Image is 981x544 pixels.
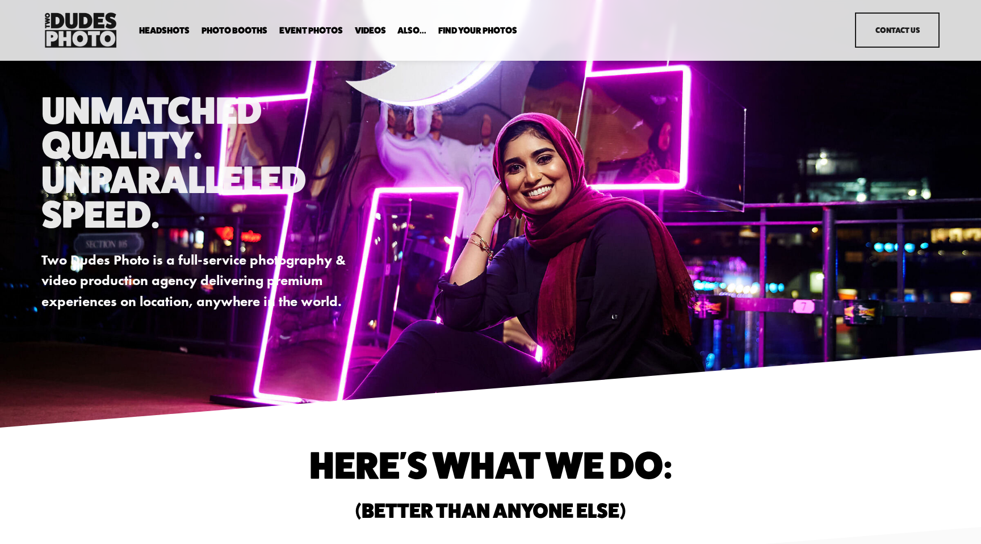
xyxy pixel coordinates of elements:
[438,25,517,36] a: folder dropdown
[153,501,827,521] h2: (Better than anyone else)
[139,26,190,35] span: Headshots
[397,26,426,35] span: Also...
[855,12,940,48] a: Contact Us
[41,10,120,51] img: Two Dudes Photo | Headshots, Portraits &amp; Photo Booths
[41,93,375,232] h1: Unmatched Quality. Unparalleled Speed.
[41,252,349,309] strong: Two Dudes Photo is a full-service photography & video production agency delivering premium experi...
[202,25,267,36] a: folder dropdown
[438,26,517,35] span: Find Your Photos
[139,25,190,36] a: folder dropdown
[279,25,343,36] a: Event Photos
[397,25,426,36] a: folder dropdown
[202,26,267,35] span: Photo Booths
[153,448,827,483] h1: Here's What We do:
[355,25,386,36] a: Videos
